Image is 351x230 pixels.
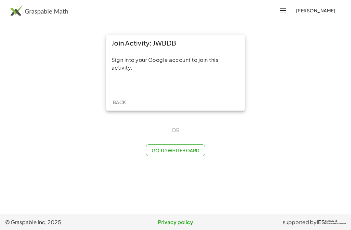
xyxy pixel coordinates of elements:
[325,220,346,225] span: Institute of Education Sciences
[109,96,130,108] button: Back
[296,7,335,13] span: [PERSON_NAME]
[317,219,325,225] span: IES
[106,35,245,51] div: Join Activity: JWBDB
[172,126,179,134] span: OR
[146,144,205,156] button: Go to Whiteboard
[111,56,240,72] div: Sign into your Google account to join this activity.
[283,218,317,226] span: supported by
[112,99,126,105] span: Back
[119,218,232,226] a: Privacy policy
[291,5,341,16] button: [PERSON_NAME]
[5,218,119,226] span: © Graspable Inc, 2025
[317,218,346,226] a: IESInstitute ofEducation Sciences
[151,147,199,153] span: Go to Whiteboard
